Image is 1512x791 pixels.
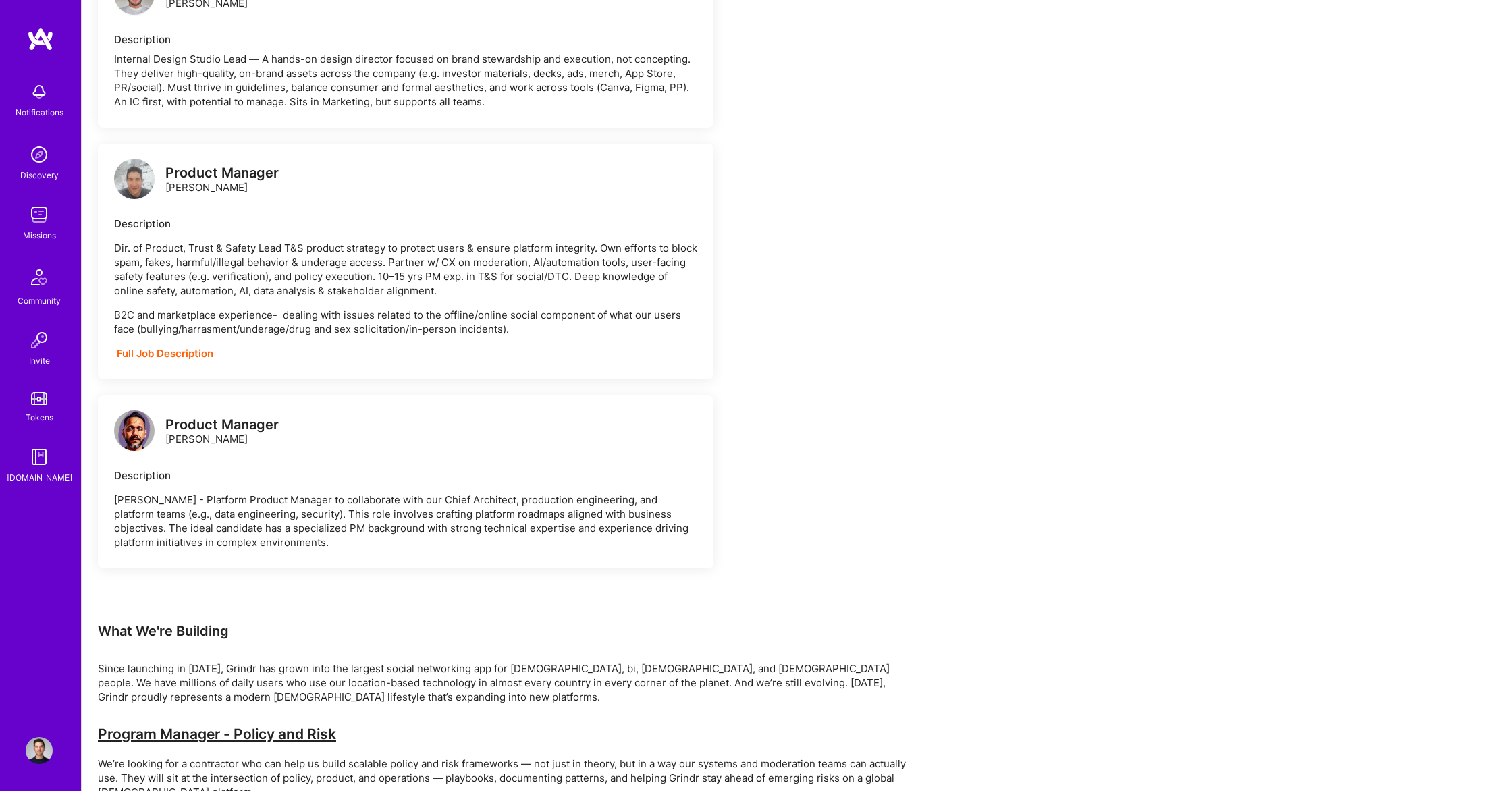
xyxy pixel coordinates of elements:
[114,32,697,47] div: Description
[23,228,56,242] div: Missions
[23,261,55,294] img: Community
[114,410,155,454] a: logo
[18,294,61,308] div: Community
[27,27,54,51] img: logo
[165,166,279,180] div: Product Manager
[114,217,697,231] div: Description
[114,410,155,451] img: logo
[20,168,59,182] div: Discovery
[7,470,72,485] div: [DOMAIN_NAME]
[114,468,697,483] div: Description
[98,622,908,640] div: What We're Building
[26,410,53,425] div: Tokens
[114,159,155,202] a: logo
[26,141,53,168] img: discovery
[26,201,53,228] img: teamwork
[114,241,697,298] p: Dir. of Product, Trust & Safety Lead T&S product strategy to protect users & ensure platform inte...
[26,327,53,354] img: Invite
[31,392,47,405] img: tokens
[117,347,213,360] a: Full Job Description
[165,418,279,432] div: Product Manager
[114,493,697,549] p: [PERSON_NAME] - Platform Product Manager to collaborate with our Chief Architect, production engi...
[26,737,53,764] img: User Avatar
[114,308,697,336] p: B2C and marketplace experience- dealing with issues related to the offline/online social componen...
[16,105,63,119] div: Notifications
[29,354,50,368] div: Invite
[26,443,53,470] img: guide book
[98,726,336,742] u: Program Manager - Policy and Risk
[26,78,53,105] img: bell
[22,737,56,764] a: User Avatar
[114,159,155,199] img: logo
[114,52,697,109] div: Internal Design Studio Lead — A hands-on design director focused on brand stewardship and executi...
[98,661,908,704] p: Since launching in [DATE], Grindr has grown into the largest social networking app for [DEMOGRAPH...
[165,418,279,446] div: [PERSON_NAME]
[165,166,279,194] div: [PERSON_NAME]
